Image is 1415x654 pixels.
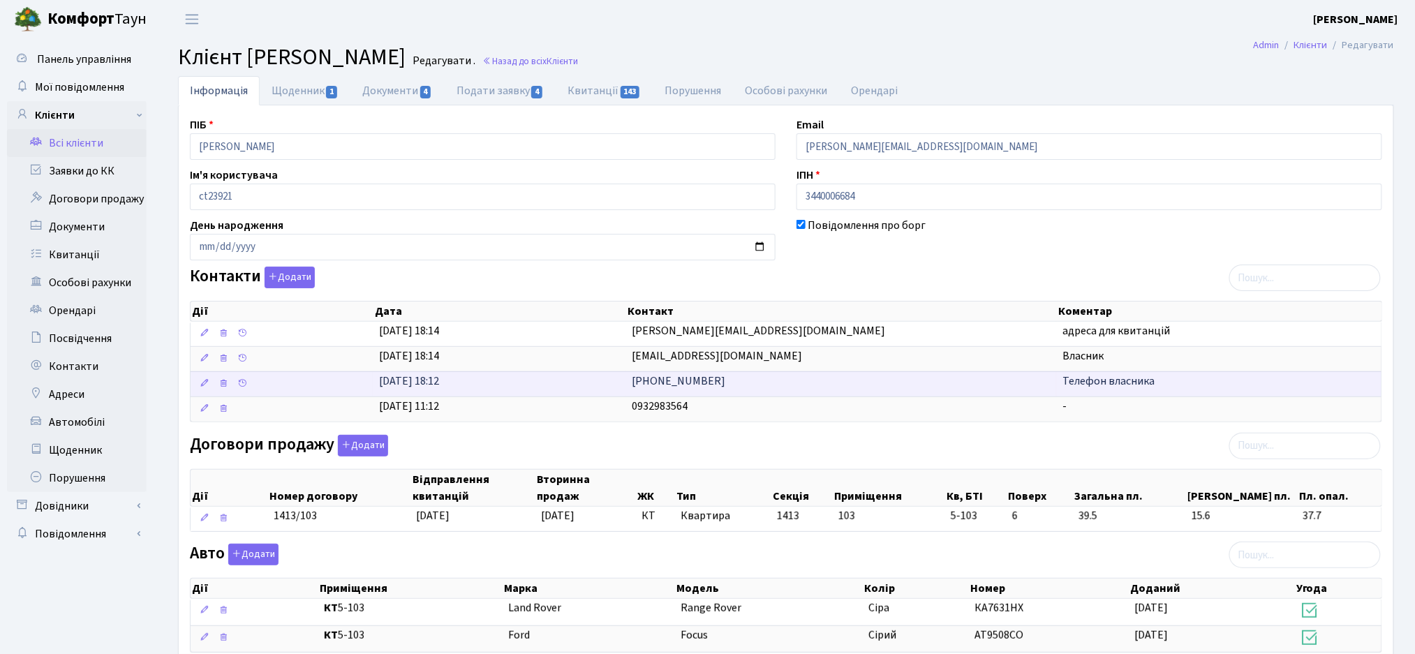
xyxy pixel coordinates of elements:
b: КТ [324,600,338,616]
button: Переключити навігацію [175,8,209,31]
button: Договори продажу [338,435,388,456]
span: Таун [47,8,147,31]
a: Щоденник [7,436,147,464]
label: Договори продажу [190,435,388,456]
th: Приміщення [318,579,503,598]
a: Довідники [7,492,147,520]
a: Панель управління [7,45,147,73]
a: Квитанції [7,241,147,269]
span: Ford [508,627,530,643]
span: Сірий [868,627,896,643]
span: Сіра [868,600,889,616]
th: Вторинна продаж [535,470,637,506]
span: Range Rover [681,600,741,616]
input: Пошук... [1229,433,1381,459]
span: [DATE] 18:14 [379,323,439,339]
b: [PERSON_NAME] [1314,12,1398,27]
a: Квитанції [556,76,653,105]
th: Приміщення [833,470,945,506]
label: Контакти [190,267,315,288]
span: [DATE] [541,508,575,523]
span: 39.5 [1079,508,1180,524]
span: 4 [420,86,431,98]
a: Повідомлення [7,520,147,548]
span: КА7631НХ [975,600,1023,616]
span: [DATE] [417,508,450,523]
a: Admin [1254,38,1280,52]
span: [DATE] [1134,627,1168,643]
span: - [1062,399,1067,414]
a: Порушення [7,464,147,492]
label: Повідомлення про борг [808,217,926,234]
th: Доданий [1129,579,1296,598]
a: Мої повідомлення [7,73,147,101]
span: Власник [1062,348,1104,364]
span: 37.7 [1303,508,1376,524]
a: Клієнти [7,101,147,129]
a: [PERSON_NAME] [1314,11,1398,28]
span: Land Rover [508,600,561,616]
label: ПІБ [190,117,214,133]
th: Коментар [1058,302,1382,321]
th: Контакт [626,302,1057,321]
a: Порушення [653,76,734,105]
a: Особові рахунки [734,76,840,105]
a: Клієнти [1294,38,1328,52]
a: Додати [225,542,279,566]
span: КТ [642,508,669,524]
button: Контакти [265,267,315,288]
th: Угода [1295,579,1382,598]
span: 6 [1012,508,1067,524]
a: Посвідчення [7,325,147,352]
span: 143 [621,86,640,98]
a: Заявки до КК [7,157,147,185]
th: Дії [191,302,374,321]
label: Email [797,117,824,133]
small: Редагувати . [410,54,475,68]
span: [DATE] 18:14 [379,348,439,364]
th: Секція [771,470,833,506]
span: Клієнти [547,54,578,68]
input: Пошук... [1229,542,1381,568]
span: AT9508CO [975,627,1023,643]
span: 15.6 [1192,508,1291,524]
th: Відправлення квитанцій [411,470,535,506]
span: Панель управління [37,52,131,67]
th: Номер [970,579,1129,598]
span: [PERSON_NAME][EMAIL_ADDRESS][DOMAIN_NAME] [632,323,885,339]
a: Всі клієнти [7,129,147,157]
th: Дата [374,302,627,321]
label: День народження [190,217,283,234]
span: Телефон власника [1062,373,1155,389]
span: 1 [326,86,337,98]
span: 5-103 [951,508,1001,524]
span: Клієнт [PERSON_NAME] [178,41,406,73]
span: 4 [531,86,542,98]
label: ІПН [797,167,820,184]
label: Ім'я користувача [190,167,278,184]
b: Комфорт [47,8,114,30]
button: Авто [228,544,279,565]
span: [DATE] [1134,600,1168,616]
a: Орендарі [840,76,910,105]
th: Поверх [1007,470,1074,506]
span: [PHONE_NUMBER] [632,373,725,389]
th: Дії [191,470,268,506]
a: Щоденник [260,76,350,105]
span: 1413/103 [274,508,317,523]
a: Контакти [7,352,147,380]
th: Марка [503,579,675,598]
th: Тип [676,470,771,506]
th: Номер договору [268,470,410,506]
a: Особові рахунки [7,269,147,297]
label: Авто [190,544,279,565]
th: [PERSON_NAME] пл. [1187,470,1298,506]
span: 5-103 [324,627,497,644]
span: [DATE] 18:12 [379,373,439,389]
th: ЖК [637,470,676,506]
th: Дії [191,579,318,598]
a: Адреси [7,380,147,408]
a: Інформація [178,76,260,105]
span: Мої повідомлення [35,80,124,95]
a: Назад до всіхКлієнти [482,54,578,68]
